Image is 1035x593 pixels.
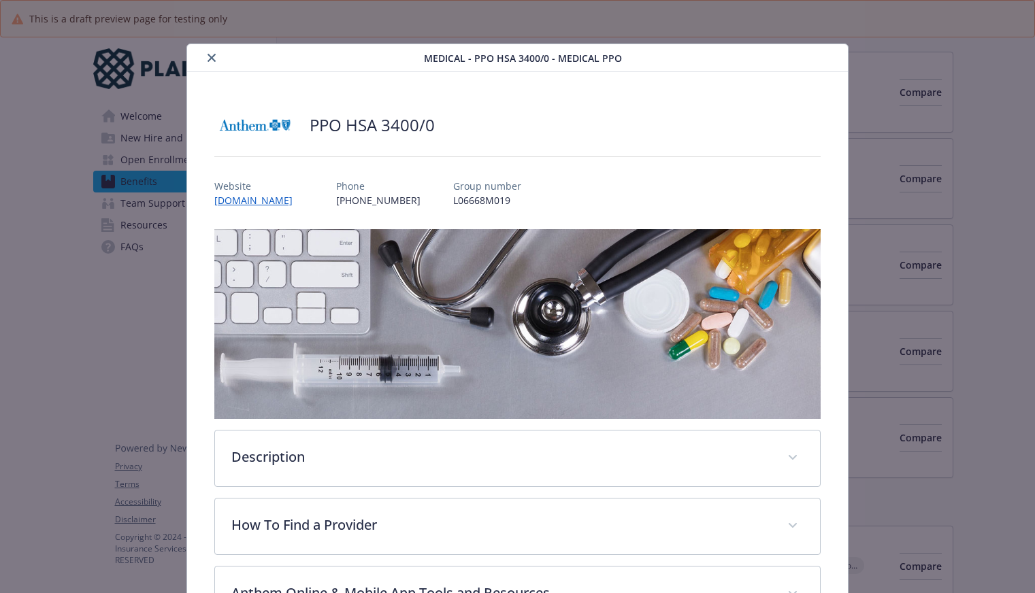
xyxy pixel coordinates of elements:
p: L06668M019 [453,193,521,207]
h2: PPO HSA 3400/0 [310,114,435,137]
img: banner [214,229,821,419]
div: Description [215,430,820,486]
p: [PHONE_NUMBER] [336,193,421,207]
span: Medical - PPO HSA 3400/0 - Medical PPO [424,51,622,65]
p: Phone [336,179,421,193]
p: Group number [453,179,521,193]
img: Anthem Blue Cross [214,105,296,146]
p: Description [231,447,771,467]
p: Website [214,179,303,193]
a: [DOMAIN_NAME] [214,194,303,207]
button: close [203,50,220,66]
div: How To Find a Provider [215,498,820,554]
p: How To Find a Provider [231,515,771,535]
